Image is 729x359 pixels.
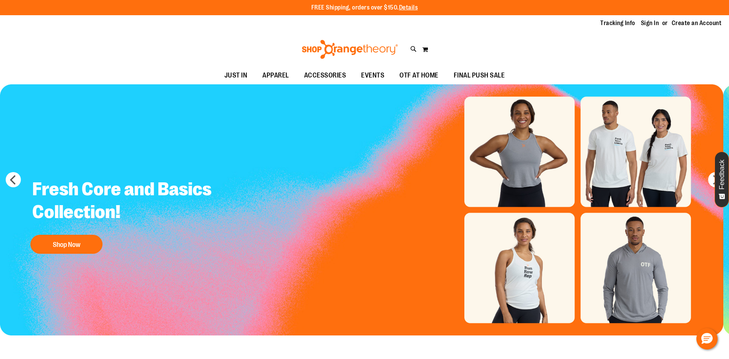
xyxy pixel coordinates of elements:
[311,3,418,12] p: FREE Shipping, orders over $150.
[262,67,289,84] span: APPAREL
[27,172,229,258] a: Fresh Core and Basics Collection! Shop Now
[696,328,718,350] button: Hello, have a question? Let’s chat.
[399,4,418,11] a: Details
[446,67,513,84] a: FINAL PUSH SALE
[708,172,723,187] button: next
[224,67,248,84] span: JUST IN
[30,235,103,254] button: Shop Now
[715,152,729,207] button: Feedback - Show survey
[304,67,346,84] span: ACCESSORIES
[6,172,21,187] button: prev
[353,67,392,84] a: EVENTS
[672,19,722,27] a: Create an Account
[600,19,635,27] a: Tracking Info
[27,172,229,231] h2: Fresh Core and Basics Collection!
[454,67,505,84] span: FINAL PUSH SALE
[718,160,726,190] span: Feedback
[255,67,297,84] a: APPAREL
[217,67,255,84] a: JUST IN
[399,67,439,84] span: OTF AT HOME
[301,40,399,59] img: Shop Orangetheory
[361,67,384,84] span: EVENTS
[392,67,446,84] a: OTF AT HOME
[297,67,354,84] a: ACCESSORIES
[641,19,659,27] a: Sign In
